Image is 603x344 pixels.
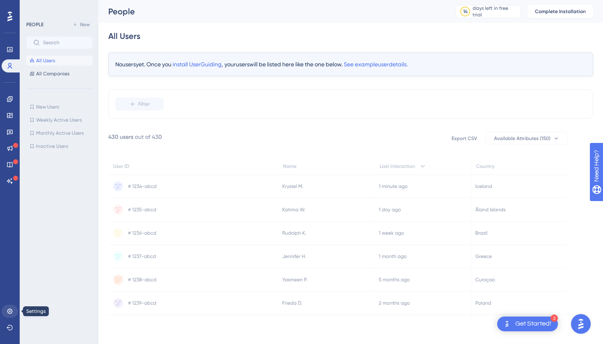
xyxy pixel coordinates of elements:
[502,319,512,329] img: launcher-image-alternative-text
[26,102,93,112] button: New Users
[26,21,43,28] div: PEOPLE
[80,21,90,28] span: New
[497,317,558,331] div: Open Get Started! checklist, remaining modules: 3
[70,20,93,29] button: New
[36,104,59,110] span: New Users
[173,61,222,68] span: install UserGuiding
[108,52,593,76] div: No users yet. Once you , your users will be listed here like the one below.
[528,5,593,18] button: Complete Installation
[36,117,82,123] span: Weekly Active Users
[26,69,93,79] button: All Companies
[19,2,51,12] span: Need Help?
[26,115,93,125] button: Weekly Active Users
[26,56,93,66] button: All Users
[535,8,586,15] span: Complete Installation
[26,128,93,138] button: Monthly Active Users
[26,141,93,151] button: Inactive Users
[550,315,558,322] div: 3
[138,101,150,107] span: Filter
[36,130,84,136] span: Monthly Active Users
[43,40,86,45] input: Search
[115,97,164,111] button: Filter
[108,30,140,42] div: All Users
[108,6,435,17] div: People
[36,57,55,64] span: All Users
[473,5,518,18] div: days left in free trial
[515,319,551,328] div: Get Started!
[344,61,408,68] span: See example user details.
[569,312,593,336] iframe: UserGuiding AI Assistant Launcher
[463,8,468,15] div: 14
[36,143,68,149] span: Inactive Users
[36,70,69,77] span: All Companies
